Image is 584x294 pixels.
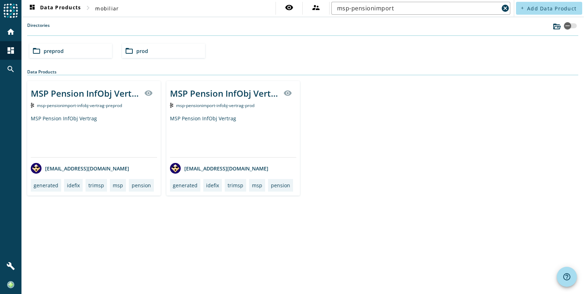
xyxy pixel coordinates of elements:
label: Directories [27,22,50,35]
span: Data Products [28,4,81,13]
img: avatar [31,163,42,174]
div: pension [271,182,290,189]
div: idefix [206,182,219,189]
img: avatar [170,163,181,174]
mat-icon: help_outline [563,273,571,281]
img: 8012e1343bfd457310dd09ccc386588a [7,281,14,288]
mat-icon: visibility [285,3,293,12]
button: mobiliar [92,2,122,15]
div: MSP Pension InfObj Vertrag [31,87,140,99]
div: generated [34,182,58,189]
div: trimsp [228,182,243,189]
div: [EMAIL_ADDRESS][DOMAIN_NAME] [31,163,129,174]
div: MSP Pension InfObj Vertrag [170,87,279,99]
div: MSP Pension InfObj Vertrag [31,115,157,157]
mat-icon: folder_open [32,47,41,55]
mat-icon: dashboard [28,4,36,13]
span: Kafka Topic: msp-pensionimport-infobj-vertrag-prod [176,102,254,109]
span: preprod [44,48,64,54]
mat-icon: build [6,262,15,270]
span: Kafka Topic: msp-pensionimport-infobj-vertrag-preprod [37,102,122,109]
img: spoud-logo.svg [4,4,18,18]
mat-icon: chevron_right [84,4,92,12]
button: Data Products [25,2,84,15]
mat-icon: folder_open [125,47,133,55]
mat-icon: cancel [501,4,510,13]
button: Add Data Product [516,2,582,15]
input: Search (% or * for wildcards) [337,4,499,13]
div: msp [113,182,123,189]
div: msp [252,182,262,189]
span: mobiliar [95,5,119,12]
span: Add Data Product [527,5,576,12]
mat-icon: dashboard [6,46,15,55]
div: MSP Pension InfObj Vertrag [170,115,296,157]
img: Kafka Topic: msp-pensionimport-infobj-vertrag-preprod [31,103,34,108]
div: Data Products [27,69,578,75]
div: pension [132,182,151,189]
mat-icon: visibility [144,89,153,97]
div: trimsp [88,182,104,189]
div: idefix [67,182,80,189]
mat-icon: home [6,28,15,36]
mat-icon: add [520,6,524,10]
div: [EMAIL_ADDRESS][DOMAIN_NAME] [170,163,268,174]
mat-icon: visibility [283,89,292,97]
button: Clear [500,3,510,13]
img: Kafka Topic: msp-pensionimport-infobj-vertrag-prod [170,103,173,108]
mat-icon: search [6,65,15,73]
span: prod [136,48,148,54]
div: generated [173,182,198,189]
mat-icon: supervisor_account [312,3,320,12]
